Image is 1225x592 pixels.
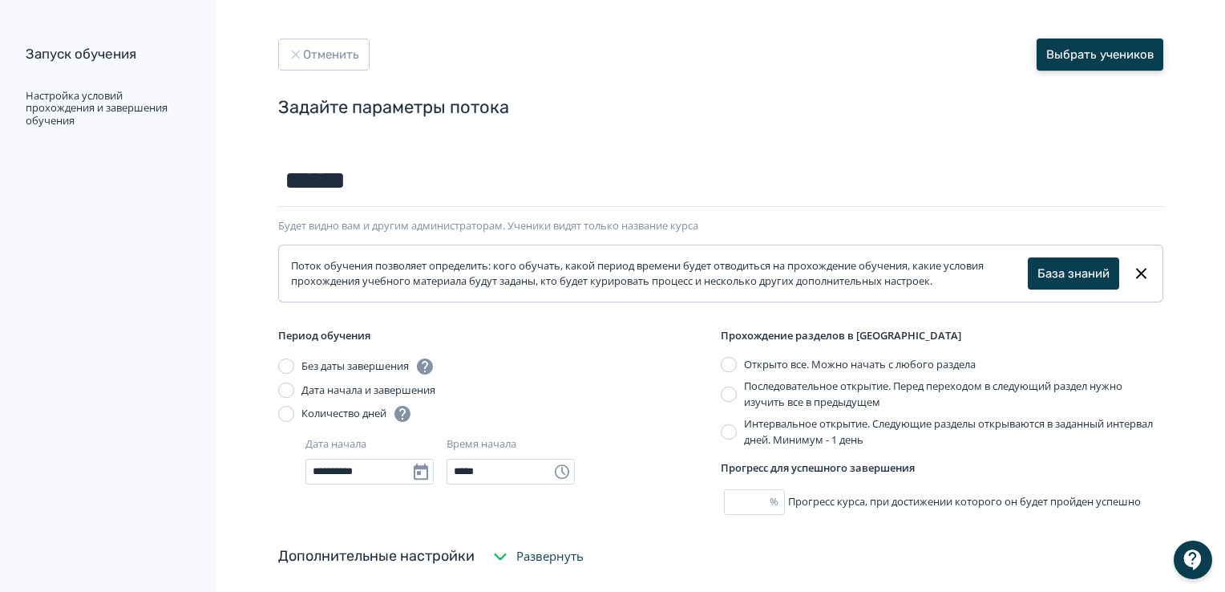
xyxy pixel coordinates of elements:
[721,328,1163,344] div: Прохождение разделов в [GEOGRAPHIC_DATA]
[1037,39,1163,71] button: Выбрать учеников
[278,96,1163,120] div: Задайте параметры потока
[278,220,1163,233] div: Будет видно вам и другим администраторам. Ученики видят только название курса
[487,541,587,573] button: Развернуть
[301,404,412,424] div: Количество дней
[301,383,435,399] div: Дата начала и завершения
[1028,257,1119,290] button: База знаний
[305,436,366,452] div: Дата начала
[770,494,785,510] div: %
[26,90,188,128] div: Настройка условий прохождения и завершения обучения
[26,45,188,64] div: Запуск обучения
[447,436,516,452] div: Время начала
[516,547,584,566] span: Развернуть
[1037,265,1110,283] a: База знаний
[744,416,1163,448] div: Интервальное открытие. Следующие разделы открываются в заданный интервал дней. Минимум - 1 день
[291,258,1028,290] div: Поток обучения позволяет определить: кого обучать, какой период времени будет отводиться на прохо...
[744,379,1163,410] div: Последовательное открытие. Перед переходом в следующий раздел нужно изучить все в предыдущем
[721,460,1163,476] div: Прогресс для успешного завершения
[301,357,435,376] div: Без даты завершения
[278,328,721,344] div: Период обучения
[744,357,976,373] div: Открыто все. Можно начать с любого раздела
[278,545,475,567] div: Дополнительные настройки
[721,489,1163,515] div: Прогресс курса, при достижении которого он будет пройден успешно
[278,39,370,71] button: Отменить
